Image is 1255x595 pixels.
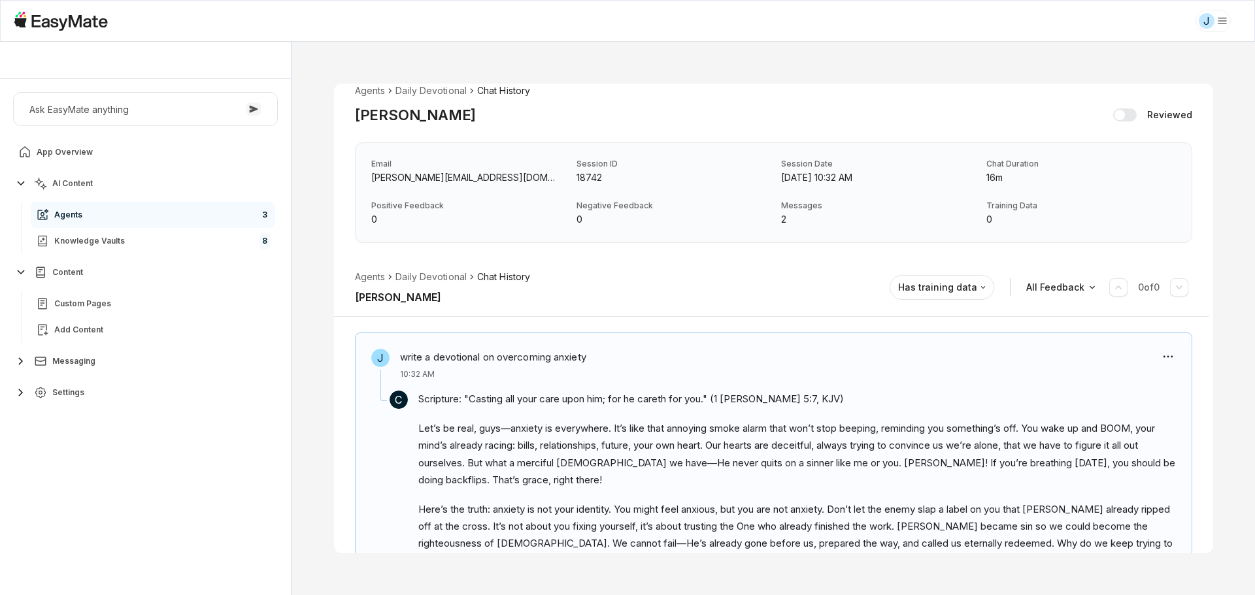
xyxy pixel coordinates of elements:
[898,280,977,295] p: Has training data
[31,202,275,228] a: Agents3
[400,349,586,366] h3: write a devotional on overcoming anxiety
[1021,275,1104,300] button: All Feedback
[13,170,278,197] button: AI Content
[355,289,441,305] h2: [PERSON_NAME]
[13,259,278,285] button: Content
[13,348,278,374] button: Messaging
[52,356,95,366] span: Messaging
[781,212,971,227] p: Messages: 2
[477,84,530,98] span: Chat History
[54,298,111,309] span: Custom Pages
[1138,281,1160,294] p: 0 of 0
[418,501,1176,587] p: Here’s the truth: anxiety is not your identity. You might feel anxious, but you are not anxiety. ...
[259,233,270,249] span: 8
[418,420,1176,489] p: Let’s be real, guys—anxiety is everywhere. It’s like that annoying smoke alarm that won’t stop be...
[355,84,386,98] li: Agents
[355,103,476,127] h2: [PERSON_NAME]
[54,236,125,246] span: Knowledge Vaults
[781,201,971,211] p: Messages
[986,212,1176,227] p: Training Data: 0
[31,228,275,254] a: Knowledge Vaults8
[371,170,561,185] p: Email: johnny@coreoftheheart.com
[13,379,278,406] button: Settings
[577,159,766,169] p: Session ID
[986,159,1176,169] p: Chat Duration
[54,325,103,335] span: Add Content
[371,159,561,169] p: Email
[371,212,561,227] p: Positive Feedback: 0
[52,387,84,398] span: Settings
[1026,280,1084,295] p: All Feedback
[1199,13,1214,29] div: J
[577,212,766,227] p: Negative Feedback: 0
[31,291,275,317] a: Custom Pages
[355,270,386,284] li: Agents
[355,84,1192,98] nav: breadcrumb
[986,170,1176,185] p: Chat Duration: 16m
[13,92,278,126] button: Ask EasyMate anything
[355,270,530,284] nav: breadcrumb
[477,270,530,284] span: Chat History
[371,349,390,367] span: J
[890,275,994,300] button: Has training data
[986,201,1176,211] p: Training Data
[400,368,586,380] p: 10:32 AM
[577,201,766,211] p: Negative Feedback
[52,178,93,189] span: AI Content
[52,267,83,278] span: Content
[13,139,278,165] a: App Overview
[781,170,971,185] p: Session Date: Sep 29, 2025, 10:32 AM
[395,84,467,98] li: Daily Devotional
[1147,108,1192,122] p: Reviewed
[395,270,467,284] li: Daily Devotional
[418,391,1176,408] p: Scripture: "Casting all your care upon him; for he careth for you." (1 [PERSON_NAME] 5:7, KJV)
[37,147,93,157] span: App Overview
[390,391,408,409] span: C
[54,210,82,220] span: Agents
[259,207,270,223] span: 3
[371,201,561,211] p: Positive Feedback
[781,159,971,169] p: Session Date
[577,170,766,185] p: Session ID: 18742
